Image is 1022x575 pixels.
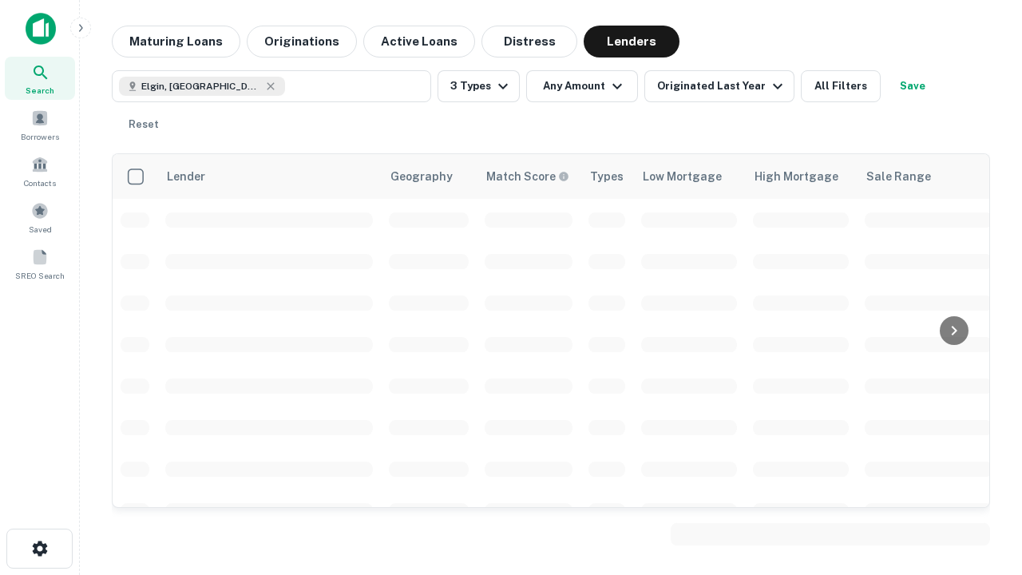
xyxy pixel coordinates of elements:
[5,103,75,146] a: Borrowers
[118,109,169,141] button: Reset
[5,196,75,239] a: Saved
[477,154,580,199] th: Capitalize uses an advanced AI algorithm to match your search with the best lender. The match sco...
[5,242,75,285] a: SREO Search
[657,77,787,96] div: Originated Last Year
[526,70,638,102] button: Any Amount
[26,84,54,97] span: Search
[5,57,75,100] a: Search
[590,167,624,186] div: Types
[26,13,56,45] img: capitalize-icon.png
[15,269,65,282] span: SREO Search
[580,154,633,199] th: Types
[29,223,52,236] span: Saved
[644,70,794,102] button: Originated Last Year
[745,154,857,199] th: High Mortgage
[5,149,75,192] a: Contacts
[438,70,520,102] button: 3 Types
[887,70,938,102] button: Save your search to get updates of matches that match your search criteria.
[363,26,475,57] button: Active Loans
[167,167,205,186] div: Lender
[481,26,577,57] button: Distress
[247,26,357,57] button: Originations
[157,154,381,199] th: Lender
[486,168,566,185] h6: Match Score
[755,167,838,186] div: High Mortgage
[486,168,569,185] div: Capitalize uses an advanced AI algorithm to match your search with the best lender. The match sco...
[643,167,722,186] div: Low Mortgage
[633,154,745,199] th: Low Mortgage
[390,167,453,186] div: Geography
[857,154,1000,199] th: Sale Range
[866,167,931,186] div: Sale Range
[381,154,477,199] th: Geography
[584,26,679,57] button: Lenders
[112,26,240,57] button: Maturing Loans
[21,130,59,143] span: Borrowers
[24,176,56,189] span: Contacts
[942,447,1022,524] iframe: Chat Widget
[141,79,261,93] span: Elgin, [GEOGRAPHIC_DATA], [GEOGRAPHIC_DATA]
[112,70,431,102] button: Elgin, [GEOGRAPHIC_DATA], [GEOGRAPHIC_DATA]
[801,70,881,102] button: All Filters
